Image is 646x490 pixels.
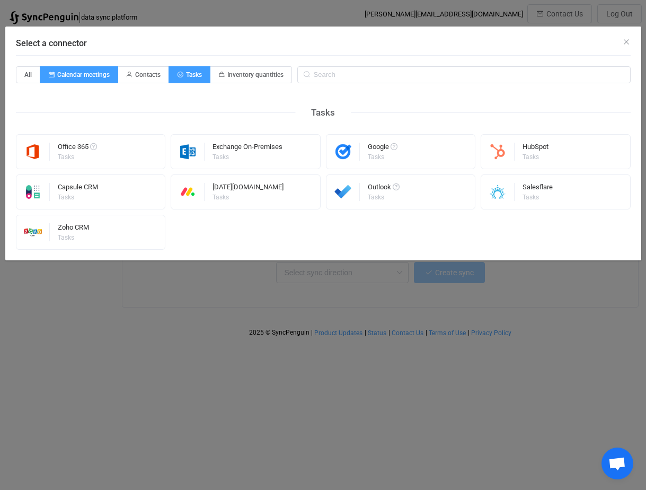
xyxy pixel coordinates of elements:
input: Search [297,66,631,83]
div: Tasks [523,194,551,200]
div: Zoho CRM [58,224,89,234]
button: Close [622,37,631,47]
img: hubspot.png [481,143,515,161]
div: Open chat [601,448,633,479]
div: Tasks [368,154,396,160]
div: Tasks [523,154,547,160]
img: microsoft365.png [16,143,50,161]
div: Tasks [58,154,95,160]
img: exchange.png [171,143,205,161]
div: Tasks [213,194,282,200]
img: capsule.png [16,183,50,201]
img: microsoft-todo.png [326,183,360,201]
div: [DATE][DOMAIN_NAME] [213,183,284,194]
img: salesflare.png [481,183,515,201]
img: google-tasks.png [326,143,360,161]
div: Tasks [58,194,96,200]
div: HubSpot [523,143,548,154]
span: Select a connector [16,38,87,48]
div: Tasks [213,154,281,160]
div: Outlook [368,183,400,194]
div: Tasks [368,194,398,200]
div: Salesflare [523,183,553,194]
img: zoho-crm.png [16,223,50,241]
div: Google [368,143,397,154]
img: monday.png [171,183,205,201]
div: Select a connector [5,27,641,260]
div: Tasks [58,234,87,241]
div: Office 365 [58,143,97,154]
div: Capsule CRM [58,183,98,194]
div: Tasks [295,104,351,121]
div: Exchange On-Premises [213,143,282,154]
